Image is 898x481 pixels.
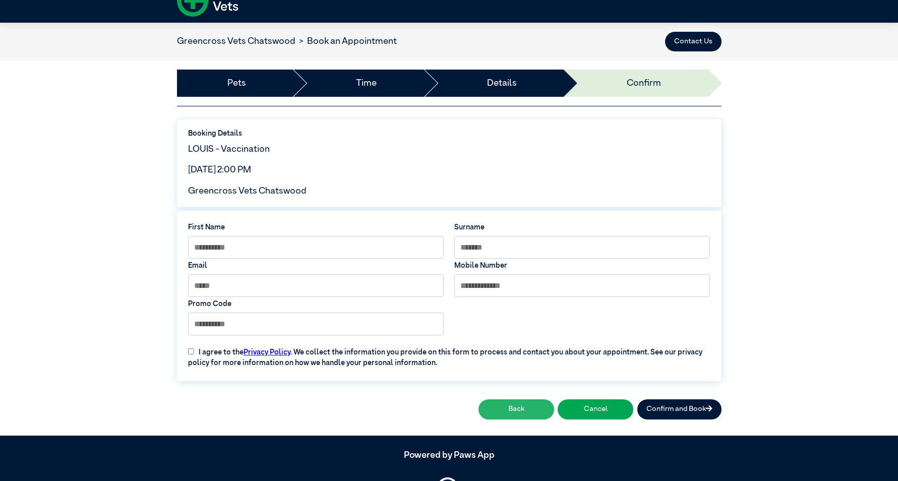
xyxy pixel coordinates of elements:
[356,77,377,90] a: Time
[177,450,722,461] h5: Powered by Paws App
[177,35,397,48] nav: breadcrumb
[295,35,397,48] li: Book an Appointment
[188,145,270,154] span: LOUIS - Vaccination
[177,37,295,46] a: Greencross Vets Chatswood
[188,261,444,272] label: Email
[227,77,246,90] a: Pets
[188,222,444,233] label: First Name
[454,222,710,233] label: Surname
[454,261,710,272] label: Mobile Number
[188,129,710,140] label: Booking Details
[188,165,251,174] span: [DATE] 2:00 PM
[188,348,194,354] input: I agree to thePrivacy Policy. We collect the information you provide on this form to process and ...
[478,399,554,419] button: Back
[183,340,715,369] label: I agree to the . We collect the information you provide on this form to process and contact you a...
[665,32,722,52] button: Contact Us
[244,349,290,356] a: Privacy Policy
[558,399,633,419] button: Cancel
[188,187,307,196] span: Greencross Vets Chatswood
[188,299,444,310] label: Promo Code
[487,77,517,90] a: Details
[637,399,722,419] button: Confirm and Book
